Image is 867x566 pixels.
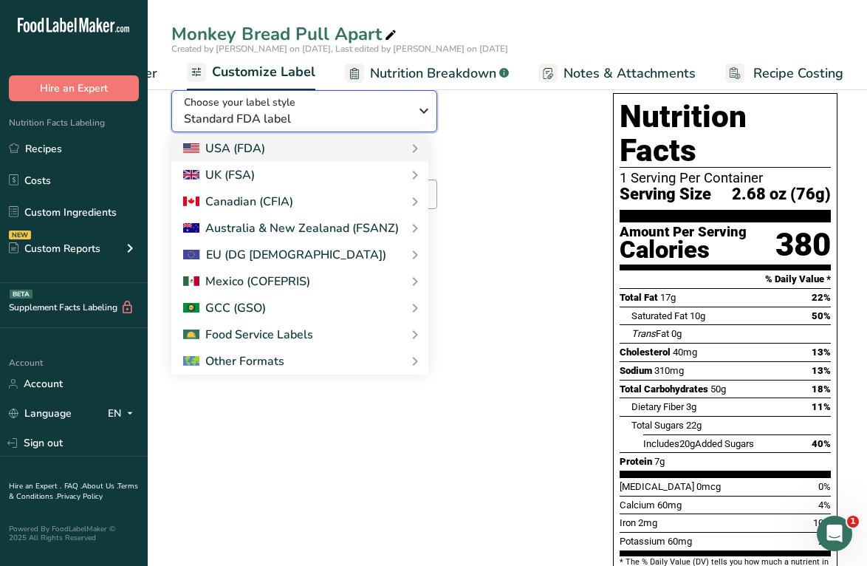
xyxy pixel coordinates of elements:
div: 1 Serving Per Container [620,171,831,185]
div: Powered By FoodLabelMaker © 2025 All Rights Reserved [9,525,139,542]
span: 1 [847,516,859,528]
span: Iron [620,517,636,528]
div: Monkey Bread Pull Apart [171,21,400,47]
span: Fat [631,328,669,339]
a: Terms & Conditions . [9,481,138,502]
div: Canadian (CFIA) [183,193,293,211]
span: 7g [654,456,665,467]
div: Amount Per Serving [620,225,747,239]
a: Language [9,400,72,426]
img: 2Q== [183,303,199,313]
span: 50% [812,310,831,321]
span: Total Carbohydrates [620,383,708,395]
span: Protein [620,456,652,467]
span: 2mg [638,517,657,528]
div: NEW [9,231,31,239]
div: BETA [10,290,32,299]
span: 10% [813,517,831,528]
span: Total Sugars [631,420,684,431]
span: Includes Added Sugars [643,438,754,449]
button: Hire an Expert [9,75,139,101]
div: EU (DG [DEMOGRAPHIC_DATA]) [183,246,386,264]
span: Total Fat [620,292,658,303]
div: EN [108,405,139,423]
span: 17g [660,292,676,303]
iframe: Intercom live chat [817,516,852,551]
span: 60mg [657,499,682,511]
span: Customize Label [212,62,315,82]
span: Recipe Costing [753,64,843,83]
span: 10g [690,310,705,321]
span: 40mg [673,347,697,358]
span: Choose your label style [184,95,295,110]
a: Notes & Attachments [538,57,696,90]
span: Saturated Fat [631,310,688,321]
div: UK (FSA) [183,166,255,184]
div: Mexico (COFEPRIS) [183,273,310,290]
span: 13% [812,365,831,376]
span: 3g [686,401,696,412]
section: % Daily Value * [620,270,831,288]
span: 0% [818,481,831,492]
a: FAQ . [64,481,82,491]
span: Standard FDA label [184,110,409,128]
span: 22% [812,292,831,303]
span: 20g [679,438,695,449]
span: 0mcg [696,481,721,492]
span: Dietary Fiber [631,401,684,412]
span: 2.68 oz (76g) [732,185,831,204]
a: Nutrition Breakdown [345,57,509,90]
span: 4% [818,499,831,511]
span: 310mg [654,365,684,376]
span: 60mg [668,536,692,547]
button: Choose your label style Standard FDA label [171,90,437,132]
span: 11% [812,401,831,412]
a: Hire an Expert . [9,481,61,491]
div: 380 [775,225,831,265]
div: Custom Reports [9,241,100,256]
a: About Us . [82,481,117,491]
span: Potassium [620,536,665,547]
h1: Nutrition Facts [620,100,831,168]
a: Recipe Costing [725,57,843,90]
span: Calcium [620,499,655,511]
a: Privacy Policy [57,491,103,502]
span: [MEDICAL_DATA] [620,481,694,492]
span: Notes & Attachments [563,64,696,83]
div: Calories [620,239,747,261]
a: Customize Label [187,55,315,91]
span: Nutrition Breakdown [370,64,496,83]
span: Sodium [620,365,652,376]
span: 0g [671,328,682,339]
span: 18% [812,383,831,395]
div: Australia & New Zealanad (FSANZ) [183,219,399,237]
span: 22g [686,420,702,431]
span: 40% [812,438,831,449]
div: GCC (GSO) [183,299,266,317]
span: 50g [710,383,726,395]
span: Created by [PERSON_NAME] on [DATE], Last edited by [PERSON_NAME] on [DATE] [171,43,508,55]
div: Food Service Labels [183,326,313,344]
div: USA (FDA) [183,140,265,157]
span: 13% [812,347,831,358]
i: Trans [631,328,656,339]
span: Serving Size [620,185,711,204]
div: Other Formats [183,352,284,370]
span: Cholesterol [620,347,671,358]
